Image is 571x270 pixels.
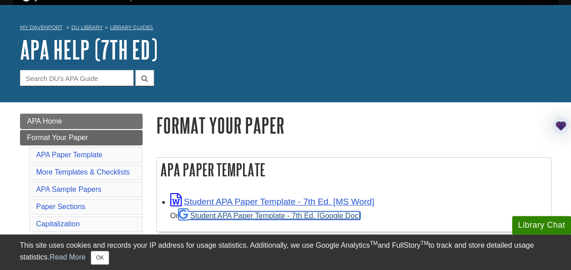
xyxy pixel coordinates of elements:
[110,24,153,30] a: Library Guides
[71,24,103,30] a: DU Library
[512,216,571,235] button: Library Chat
[157,158,551,182] h2: APA Paper Template
[20,35,158,64] a: APA Help (7th Ed)
[20,130,143,145] a: Format Your Paper
[20,70,134,86] input: Search DU's APA Guide
[20,114,143,129] a: APA Home
[170,197,374,206] a: Link opens in new window
[170,211,361,220] small: Or
[50,253,85,261] a: Read More
[27,134,88,141] span: Format Your Paper
[156,114,551,137] h1: Format Your Paper
[27,117,62,125] span: APA Home
[179,211,361,220] a: Student APA Paper Template - 7th Ed. [Google Doc]
[421,240,428,246] sup: TM
[370,240,377,246] sup: TM
[20,24,62,31] a: My Davenport
[20,21,551,36] nav: breadcrumb
[20,240,551,265] div: This site uses cookies and records your IP address for usage statistics. Additionally, we use Goo...
[91,251,109,265] button: Close
[36,168,130,176] a: More Templates & Checklists
[36,185,102,193] a: APA Sample Papers
[36,220,80,228] a: Capitalization
[36,151,103,159] a: APA Paper Template
[36,203,86,210] a: Paper Sections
